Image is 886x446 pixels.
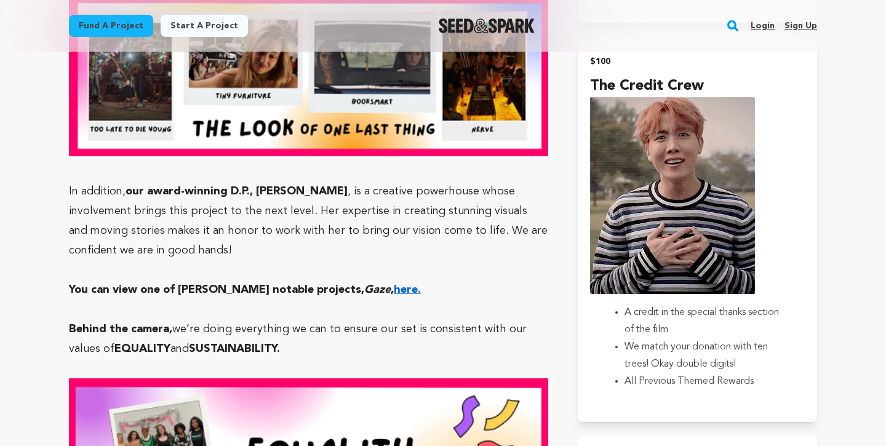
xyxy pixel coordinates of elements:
[590,53,805,70] h2: $100
[439,18,535,33] a: Seed&Spark Homepage
[751,16,775,36] a: Login
[364,284,391,295] em: Gaze
[590,97,755,294] img: incentive
[69,284,394,295] strong: You can view one of [PERSON_NAME] notable projects, ,
[784,16,817,36] a: Sign up
[439,18,535,33] img: Seed&Spark Logo Dark Mode
[625,304,790,338] li: A credit in the special thanks section of the film
[578,38,817,422] button: $100 The Credit Crew incentive A credit in the special thanks section of the filmWe match your do...
[69,319,548,359] p: we’re doing everything we can to ensure our set is consistent with our values of and
[126,186,348,197] strong: our award-winning D.P., [PERSON_NAME]
[69,181,548,260] p: In addition, , is a creative powerhouse whose involvement brings this project to the next level. ...
[69,15,153,37] a: Fund a project
[189,343,280,354] strong: SUSTAINABILITY.
[625,373,790,390] li: All Previous Themed Rewards
[114,343,170,354] strong: EQUALITY
[625,338,790,373] li: We match your donation with ten trees! Okay double digits!
[69,324,172,335] strong: Behind the camera,
[590,75,805,97] h4: The Credit Crew
[161,15,248,37] a: Start a project
[394,284,421,295] a: here.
